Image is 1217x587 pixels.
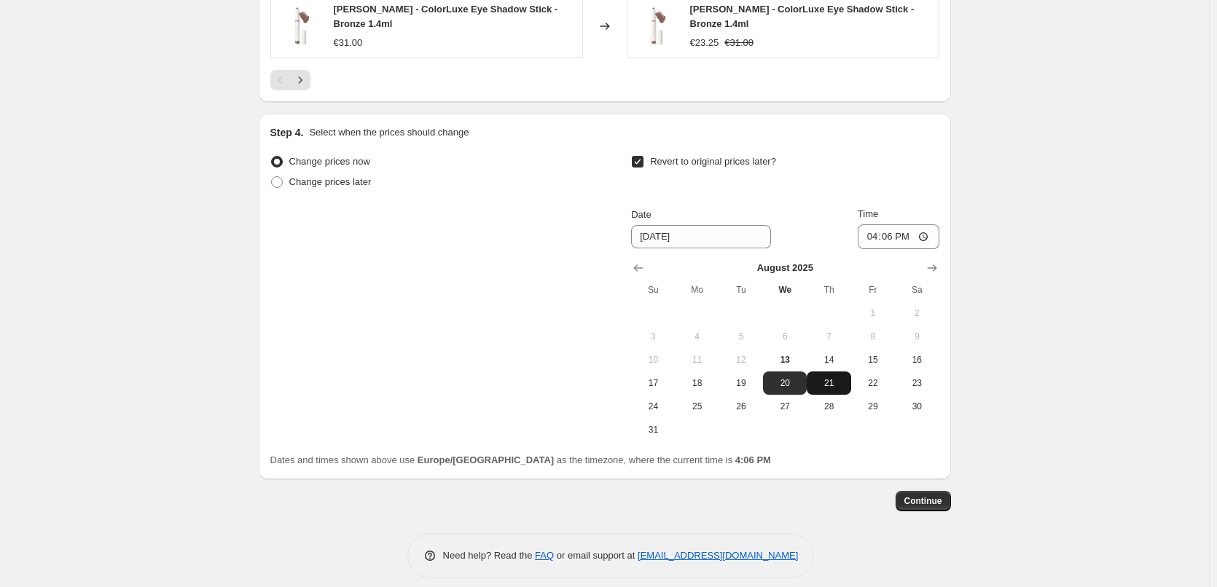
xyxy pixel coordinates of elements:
[763,278,807,302] th: Wednesday
[895,278,939,302] th: Saturday
[857,354,889,366] span: 15
[813,354,845,366] span: 14
[635,4,678,48] img: jane-iredale-colorluxe-eye-shadow-stick-bronze-14ml-363427_80x.png
[851,325,895,348] button: Friday August 8 2025
[681,354,713,366] span: 11
[637,284,669,296] span: Su
[857,284,889,296] span: Fr
[895,371,939,395] button: Saturday August 23 2025
[631,395,675,418] button: Sunday August 24 2025
[334,37,363,48] span: €31.00
[858,208,878,219] span: Time
[813,401,845,412] span: 28
[309,125,469,140] p: Select when the prices should change
[443,550,536,561] span: Need help? Read the
[719,348,763,371] button: Tuesday August 12 2025
[813,377,845,389] span: 21
[901,354,933,366] span: 16
[676,278,719,302] th: Monday
[270,125,304,140] h2: Step 4.
[735,454,771,465] b: 4:06 PM
[901,307,933,319] span: 2
[719,371,763,395] button: Tuesday August 19 2025
[631,371,675,395] button: Sunday August 17 2025
[858,224,939,249] input: 12:00
[637,331,669,342] span: 3
[690,37,719,48] span: €23.25
[813,331,845,342] span: 7
[719,395,763,418] button: Tuesday August 26 2025
[334,4,558,29] span: [PERSON_NAME] - ColorLuxe Eye Shadow Stick - Bronze 1.4ml
[857,377,889,389] span: 22
[769,284,801,296] span: We
[769,331,801,342] span: 6
[637,401,669,412] span: 24
[851,278,895,302] th: Friday
[270,454,771,465] span: Dates and times shown above use as the timezone, where the current time is
[676,395,719,418] button: Monday August 25 2025
[650,156,776,167] span: Revert to original prices later?
[763,371,807,395] button: Wednesday August 20 2025
[857,307,889,319] span: 1
[637,377,669,389] span: 17
[681,284,713,296] span: Mo
[895,395,939,418] button: Saturday August 30 2025
[725,354,757,366] span: 12
[895,325,939,348] button: Saturday August 9 2025
[535,550,554,561] a: FAQ
[851,371,895,395] button: Friday August 22 2025
[725,331,757,342] span: 5
[638,550,798,561] a: [EMAIL_ADDRESS][DOMAIN_NAME]
[290,70,310,90] button: Next
[289,176,372,187] span: Change prices later
[631,418,675,441] button: Sunday August 31 2025
[807,325,850,348] button: Thursday August 7 2025
[904,495,942,507] span: Continue
[637,424,669,436] span: 31
[922,258,942,278] button: Show next month, September 2025
[763,325,807,348] button: Wednesday August 6 2025
[895,348,939,371] button: Saturday August 16 2025
[896,491,951,511] button: Continue
[676,371,719,395] button: Monday August 18 2025
[690,4,915,29] span: [PERSON_NAME] - ColorLuxe Eye Shadow Stick - Bronze 1.4ml
[769,354,801,366] span: 13
[270,70,310,90] nav: Pagination
[719,325,763,348] button: Tuesday August 5 2025
[769,377,801,389] span: 20
[289,156,370,167] span: Change prices now
[807,348,850,371] button: Thursday August 14 2025
[631,225,771,248] input: 8/13/2025
[725,284,757,296] span: Tu
[901,377,933,389] span: 23
[725,401,757,412] span: 26
[676,325,719,348] button: Monday August 4 2025
[725,377,757,389] span: 19
[631,348,675,371] button: Sunday August 10 2025
[681,377,713,389] span: 18
[763,395,807,418] button: Wednesday August 27 2025
[901,331,933,342] span: 9
[554,550,638,561] span: or email support at
[851,302,895,325] button: Friday August 1 2025
[631,209,651,220] span: Date
[807,278,850,302] th: Thursday
[637,354,669,366] span: 10
[851,348,895,371] button: Friday August 15 2025
[813,284,845,296] span: Th
[719,278,763,302] th: Tuesday
[851,395,895,418] button: Friday August 29 2025
[628,258,649,278] button: Show previous month, July 2025
[681,331,713,342] span: 4
[278,4,322,48] img: jane-iredale-colorluxe-eye-shadow-stick-bronze-14ml-363427_80x.png
[807,395,850,418] button: Thursday August 28 2025
[724,37,754,48] span: €31.00
[901,284,933,296] span: Sa
[901,401,933,412] span: 30
[769,401,801,412] span: 27
[418,454,554,465] b: Europe/[GEOGRAPHIC_DATA]
[681,401,713,412] span: 25
[631,325,675,348] button: Sunday August 3 2025
[895,302,939,325] button: Saturday August 2 2025
[857,401,889,412] span: 29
